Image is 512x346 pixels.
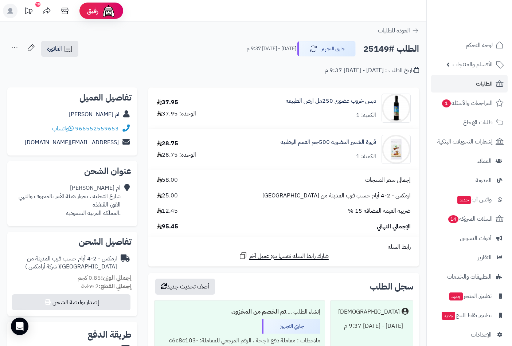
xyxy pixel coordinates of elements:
[431,229,508,247] a: أدوات التسويق
[431,191,508,208] a: وآتس آبجديد
[12,294,130,310] button: إصدار بوليصة الشحن
[449,292,463,300] span: جديد
[431,75,508,93] a: الطلبات
[356,111,376,119] div: الكمية: 1
[463,117,493,127] span: طلبات الإرجاع
[378,26,410,35] span: العودة للطلبات
[297,41,356,56] button: جاري التجهيز
[157,207,178,215] span: 12.45
[25,262,60,271] span: ( شركة أرامكس )
[457,194,492,205] span: وآتس آب
[13,237,132,246] h2: تفاصيل الشحن
[447,272,492,282] span: التطبيقات والخدمات
[471,330,492,340] span: الإعدادات
[13,93,132,102] h2: تفاصيل العميل
[87,7,98,15] span: رفيق
[35,2,40,7] div: 10
[476,175,492,185] span: المدونة
[462,9,505,25] img: logo-2.png
[476,79,493,89] span: الطلبات
[41,41,78,57] a: الفاتورة
[155,279,215,295] button: أضف تحديث جديد
[262,319,320,334] div: جاري التجهيز
[431,307,508,324] a: تطبيق نقاط البيعجديد
[477,156,492,166] span: العملاء
[262,192,411,200] span: ارمكس - 2-4 أيام حسب قرب المدينة من [GEOGRAPHIC_DATA]
[81,282,132,291] small: 2 قطعة
[441,98,493,108] span: المراجعات والأسئلة
[431,36,508,54] a: لوحة التحكم
[101,4,116,18] img: ai-face.png
[87,330,132,339] h2: طريقة الدفع
[75,124,119,133] a: 966552559653
[249,252,329,260] span: شارك رابط السلة نفسها مع عميل آخر
[19,184,121,217] div: ام [PERSON_NAME] شارع التحليه ، بجوار هيئة الأمر بالمعروف والنهي القوز، القنفذة .المملكة العربية ...
[101,274,132,282] strong: إجمالي الوزن:
[431,133,508,150] a: إشعارات التحويلات البنكية
[47,44,62,53] span: الفاتورة
[157,151,196,159] div: الوحدة: 28.75
[157,176,178,184] span: 58.00
[69,110,120,119] a: ام [PERSON_NAME]
[348,207,411,215] span: ضريبة القيمة المضافة 15 %
[442,99,451,108] span: 1
[157,223,178,231] span: 95.45
[99,282,132,291] strong: إجمالي القطع:
[19,4,38,20] a: تحديثات المنصة
[449,291,492,301] span: تطبيق المتجر
[442,312,455,320] span: جديد
[157,110,196,118] div: الوحدة: 37.95
[247,45,296,52] small: [DATE] - [DATE] 9:37 م
[286,97,376,105] a: دبس خروب عضوي 250مل ارض الطبيعة
[441,310,492,321] span: تطبيق نقاط البيع
[460,233,492,243] span: أدوات التسويق
[325,66,419,75] div: تاريخ الطلب : [DATE] - [DATE] 9:37 م
[448,215,459,224] span: 14
[239,251,329,260] a: شارك رابط السلة نفسها مع عميل آخر
[478,252,492,263] span: التقارير
[281,138,376,146] a: قهوة الشعير العضوية 500جم القمم الوطنية
[335,319,409,333] div: [DATE] - [DATE] 9:37 م
[13,167,132,176] h2: عنوان الشحن
[231,307,286,316] b: تم الخصم من المخزون
[157,192,178,200] span: 25.00
[382,94,410,123] img: 1685910006-carob_syrup_1-90x90.jpg
[11,318,28,335] div: Open Intercom Messenger
[431,172,508,189] a: المدونة
[159,305,320,319] div: إنشاء الطلب ....
[157,98,178,107] div: 37.95
[431,94,508,112] a: المراجعات والأسئلة1
[431,268,508,286] a: التطبيقات والخدمات
[157,139,178,148] div: 28.75
[466,40,493,50] span: لوحة التحكم
[431,249,508,266] a: التقارير
[151,243,416,251] div: رابط السلة
[382,135,410,164] img: 1736285551-%D9%82%D9%87%D9%88%D8%A9%20%D8%A7%D9%84%D8%B4%D8%B9%D9%8A%D8%B1%20%D8%A7%D9%84%D8%B9%D...
[338,308,400,316] div: [DEMOGRAPHIC_DATA]
[437,137,493,147] span: إشعارات التحويلات البنكية
[431,287,508,305] a: تطبيق المتجرجديد
[453,59,493,70] span: الأقسام والمنتجات
[431,114,508,131] a: طلبات الإرجاع
[377,223,411,231] span: الإجمالي النهائي
[52,124,74,133] a: واتساب
[78,274,132,282] small: 0.85 كجم
[457,196,471,204] span: جديد
[447,214,493,224] span: السلات المتروكة
[431,210,508,228] a: السلات المتروكة14
[370,282,413,291] h3: سجل الطلب
[363,42,419,56] h2: الطلب #25149
[365,176,411,184] span: إجمالي سعر المنتجات
[25,138,119,147] a: [EMAIL_ADDRESS][DOMAIN_NAME]
[431,152,508,170] a: العملاء
[431,326,508,343] a: الإعدادات
[13,255,117,271] div: ارمكس - 2-4 أيام حسب قرب المدينة من [GEOGRAPHIC_DATA]
[378,26,419,35] a: العودة للطلبات
[356,152,376,161] div: الكمية: 1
